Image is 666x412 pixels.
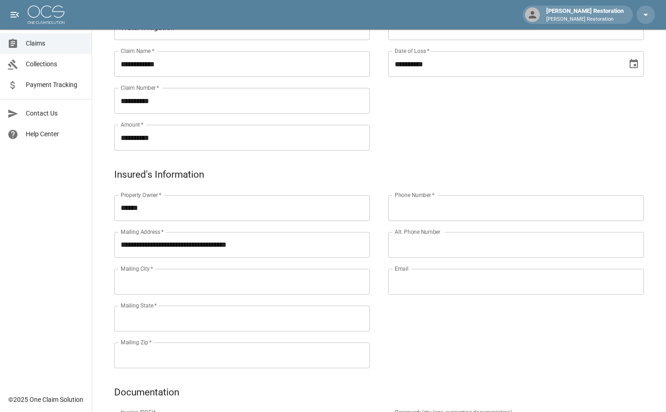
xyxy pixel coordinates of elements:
[26,39,84,48] span: Claims
[28,6,64,24] img: ocs-logo-white-transparent.png
[6,6,24,24] button: open drawer
[26,109,84,118] span: Contact Us
[625,55,643,73] button: Choose date, selected date is Sep 20, 2025
[121,338,152,346] label: Mailing Zip
[543,6,627,23] div: [PERSON_NAME] Restoration
[121,84,159,92] label: Claim Number
[121,265,153,273] label: Mailing City
[546,16,624,23] p: [PERSON_NAME] Restoration
[26,80,84,90] span: Payment Tracking
[395,265,409,273] label: Email
[395,191,434,199] label: Phone Number
[121,191,162,199] label: Property Owner
[395,47,429,55] label: Date of Loss
[8,395,83,404] div: © 2025 One Claim Solution
[121,47,154,55] label: Claim Name
[26,59,84,69] span: Collections
[26,129,84,139] span: Help Center
[121,121,144,128] label: Amount
[121,302,157,309] label: Mailing State
[395,228,440,236] label: Alt. Phone Number
[121,228,164,236] label: Mailing Address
